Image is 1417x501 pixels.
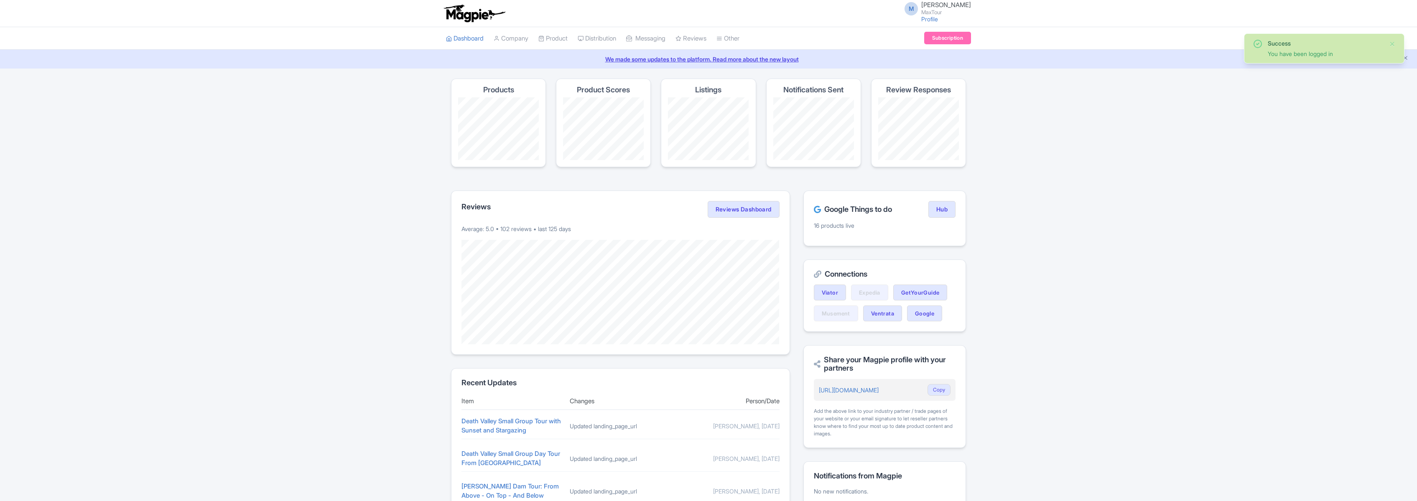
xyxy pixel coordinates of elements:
div: Changes [570,397,671,406]
a: Hub [928,201,956,218]
h2: Notifications from Magpie [814,472,956,480]
h4: Products [483,86,514,94]
h4: Review Responses [886,86,951,94]
div: [PERSON_NAME], [DATE] [678,454,780,463]
div: [PERSON_NAME], [DATE] [678,487,780,496]
a: Viator [814,285,846,300]
span: [PERSON_NAME] [921,1,971,9]
div: [PERSON_NAME], [DATE] [678,422,780,430]
div: Person/Date [678,397,780,406]
h2: Google Things to do [814,205,892,214]
div: Updated landing_page_url [570,422,671,430]
h2: Reviews [461,203,491,211]
p: No new notifications. [814,487,956,496]
h2: Share your Magpie profile with your partners [814,356,956,372]
a: Product [538,27,568,50]
div: Updated landing_page_url [570,487,671,496]
div: Item [461,397,563,406]
a: Death Valley Small Group Day Tour From [GEOGRAPHIC_DATA] [461,450,560,467]
a: M [PERSON_NAME] MaxTour [900,2,971,15]
button: Close [1389,39,1396,49]
h4: Product Scores [577,86,630,94]
a: Dashboard [446,27,484,50]
div: Add the above link to your industry partner / trade pages of your website or your email signature... [814,407,956,437]
img: logo-ab69f6fb50320c5b225c76a69d11143b.png [442,4,507,23]
h2: Recent Updates [461,379,780,387]
div: Success [1268,39,1382,48]
small: MaxTour [921,10,971,15]
a: Reviews [675,27,706,50]
a: Death Valley Small Group Tour with Sunset and Stargazing [461,417,561,435]
a: Messaging [626,27,665,50]
a: Reviews Dashboard [708,201,780,218]
span: M [905,2,918,15]
a: Profile [921,15,938,23]
button: Copy [928,384,951,396]
h2: Connections [814,270,956,278]
button: Close announcement [1402,54,1409,64]
a: Subscription [924,32,971,44]
div: You have been logged in [1268,49,1382,58]
a: [URL][DOMAIN_NAME] [819,387,879,394]
a: Other [716,27,739,50]
a: [PERSON_NAME] Dam Tour: From Above - On Top - And Below [461,482,559,500]
p: 16 products live [814,221,956,230]
h4: Listings [695,86,721,94]
h4: Notifications Sent [783,86,844,94]
p: Average: 5.0 • 102 reviews • last 125 days [461,224,780,233]
div: Updated landing_page_url [570,454,671,463]
a: Company [494,27,528,50]
a: Ventrata [863,305,902,321]
a: GetYourGuide [893,285,948,300]
a: Musement [814,305,858,321]
a: We made some updates to the platform. Read more about the new layout [5,55,1412,64]
a: Distribution [578,27,616,50]
a: Google [907,305,942,321]
a: Expedia [851,285,888,300]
